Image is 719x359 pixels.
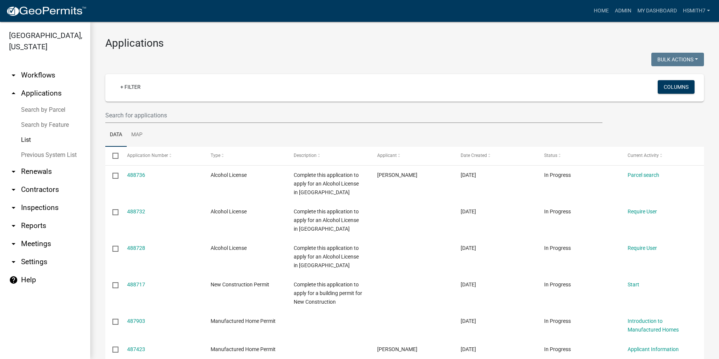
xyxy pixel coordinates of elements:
span: In Progress [544,172,571,178]
span: In Progress [544,208,571,214]
datatable-header-cell: Current Activity [620,147,704,165]
a: Home [591,4,612,18]
span: Complete this application to apply for an Alcohol License in Talbot County [294,172,359,195]
span: In Progress [544,318,571,324]
i: arrow_drop_down [9,221,18,230]
span: 10/03/2025 [461,318,476,324]
i: arrow_drop_down [9,167,18,176]
span: New Construction Permit [211,281,269,288]
a: hsmith7 [680,4,713,18]
i: arrow_drop_down [9,239,18,248]
button: Columns [658,80,695,94]
i: arrow_drop_up [9,89,18,98]
span: 10/06/2025 [461,281,476,288]
span: Status [544,153,557,158]
a: Applicant Information [628,346,679,352]
span: Date Created [461,153,487,158]
span: 10/03/2025 [461,346,476,352]
datatable-header-cell: Application Number [120,147,203,165]
datatable-header-cell: Type [203,147,287,165]
i: arrow_drop_down [9,71,18,80]
a: My Dashboard [634,4,680,18]
h3: Applications [105,37,704,50]
span: Current Activity [628,153,659,158]
datatable-header-cell: Date Created [454,147,537,165]
span: Alcohol License [211,172,247,178]
span: Description [294,153,317,158]
a: 488732 [127,208,145,214]
i: arrow_drop_down [9,203,18,212]
a: Admin [612,4,634,18]
span: In Progress [544,281,571,288]
a: + Filter [114,80,147,94]
a: Data [105,123,127,147]
span: Applicant [377,153,397,158]
span: Application Number [127,153,168,158]
span: Complete this application to apply for a building permit for New Construction [294,281,362,305]
span: 10/06/2025 [461,245,476,251]
a: 488717 [127,281,145,288]
span: Alcohol License [211,245,247,251]
span: Complete this application to apply for an Alcohol License in Talbot County [294,245,359,268]
datatable-header-cell: Select [105,147,120,165]
span: 10/06/2025 [461,208,476,214]
span: 10/06/2025 [461,172,476,178]
a: 487423 [127,346,145,352]
a: Introduction to Manufactured Homes [628,318,679,333]
span: In Progress [544,245,571,251]
span: Manufactured Home Permit [211,346,276,352]
datatable-header-cell: Description [287,147,370,165]
a: 487903 [127,318,145,324]
a: Map [127,123,147,147]
button: Bulk Actions [651,53,704,66]
span: Alcohol License [211,208,247,214]
a: Require User [628,245,657,251]
a: 488728 [127,245,145,251]
span: Logan Thomas [377,346,417,352]
span: Manufactured Home Permit [211,318,276,324]
span: Type [211,153,220,158]
input: Search for applications [105,108,602,123]
span: In Progress [544,346,571,352]
datatable-header-cell: Status [537,147,620,165]
i: arrow_drop_down [9,185,18,194]
span: Complete this application to apply for an Alcohol License in Talbot County [294,208,359,232]
i: arrow_drop_down [9,257,18,266]
a: Parcel search [628,172,659,178]
datatable-header-cell: Applicant [370,147,454,165]
i: help [9,275,18,284]
a: Require User [628,208,657,214]
a: Start [628,281,639,288]
a: 488736 [127,172,145,178]
span: Christina D Gaston [377,172,417,178]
